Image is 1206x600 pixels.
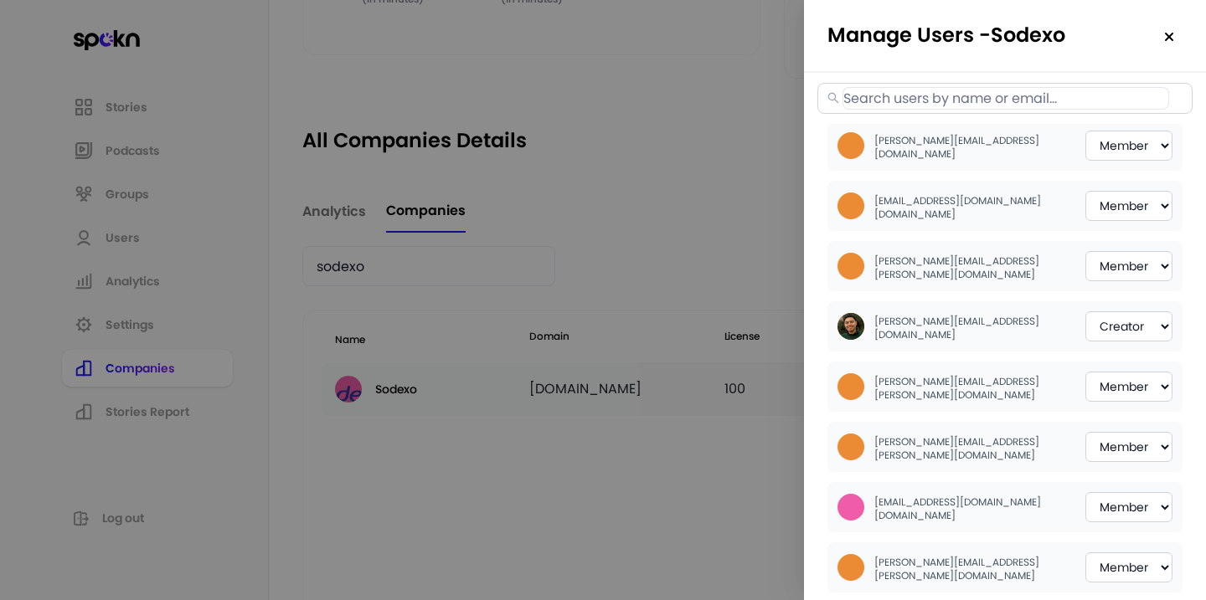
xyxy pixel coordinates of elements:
[874,134,1072,161] p: [PERSON_NAME][EMAIL_ADDRESS][DOMAIN_NAME]
[827,92,839,104] span: search
[874,556,1072,582] p: [PERSON_NAME][EMAIL_ADDRESS][PERSON_NAME][DOMAIN_NAME]
[874,435,1072,462] p: [PERSON_NAME][EMAIL_ADDRESS][PERSON_NAME][DOMAIN_NAME]
[874,194,1072,221] p: [EMAIL_ADDRESS][DOMAIN_NAME][DOMAIN_NAME]
[874,375,1072,402] p: [PERSON_NAME][EMAIL_ADDRESS][PERSON_NAME][DOMAIN_NAME]
[874,254,1072,281] p: [PERSON_NAME][EMAIL_ADDRESS][PERSON_NAME][DOMAIN_NAME]
[874,315,1072,341] p: [PERSON_NAME][EMAIL_ADDRESS][DOMAIN_NAME]
[843,87,1169,110] input: Search users by name or email...
[1162,30,1176,44] img: close
[874,495,1072,522] p: [EMAIL_ADDRESS][DOMAIN_NAME][DOMAIN_NAME]
[837,313,864,340] img: user-1753985934463-19916.jpg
